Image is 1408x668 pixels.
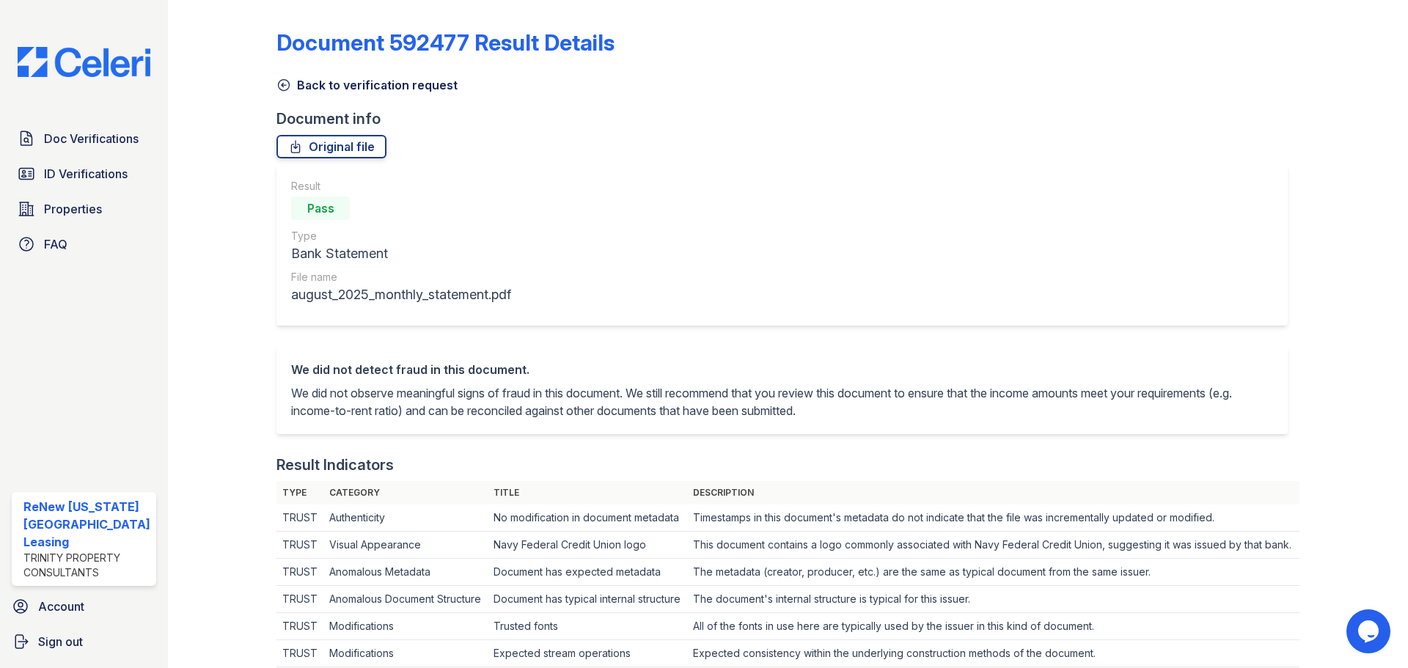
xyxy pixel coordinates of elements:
[488,532,687,559] td: Navy Federal Credit Union logo
[291,197,350,220] div: Pass
[323,481,488,504] th: Category
[12,159,156,188] a: ID Verifications
[323,532,488,559] td: Visual Appearance
[276,640,323,667] td: TRUST
[687,586,1299,613] td: The document's internal structure is typical for this issuer.
[6,627,162,656] a: Sign out
[488,481,687,504] th: Title
[291,270,511,285] div: File name
[323,613,488,640] td: Modifications
[323,504,488,532] td: Authenticity
[276,586,323,613] td: TRUST
[291,229,511,243] div: Type
[276,559,323,586] td: TRUST
[488,586,687,613] td: Document has typical internal structure
[687,481,1299,504] th: Description
[687,640,1299,667] td: Expected consistency within the underlying construction methods of the document.
[44,165,128,183] span: ID Verifications
[687,613,1299,640] td: All of the fonts in use here are typically used by the issuer in this kind of document.
[44,200,102,218] span: Properties
[276,29,615,56] a: Document 592477 Result Details
[323,586,488,613] td: Anomalous Document Structure
[291,361,1273,378] div: We did not detect fraud in this document.
[323,559,488,586] td: Anomalous Metadata
[291,384,1273,419] p: We did not observe meaningful signs of fraud in this document. We still recommend that you review...
[488,640,687,667] td: Expected stream operations
[276,76,458,94] a: Back to verification request
[488,504,687,532] td: No modification in document metadata
[687,532,1299,559] td: This document contains a logo commonly associated with Navy Federal Credit Union, suggesting it w...
[6,47,162,77] img: CE_Logo_Blue-a8612792a0a2168367f1c8372b55b34899dd931a85d93a1a3d3e32e68fde9ad4.png
[276,455,394,475] div: Result Indicators
[38,598,84,615] span: Account
[12,124,156,153] a: Doc Verifications
[323,640,488,667] td: Modifications
[6,592,162,621] a: Account
[276,481,323,504] th: Type
[12,194,156,224] a: Properties
[488,613,687,640] td: Trusted fonts
[276,135,386,158] a: Original file
[488,559,687,586] td: Document has expected metadata
[44,130,139,147] span: Doc Verifications
[276,109,1299,129] div: Document info
[687,504,1299,532] td: Timestamps in this document's metadata do not indicate that the file was incrementally updated or...
[687,559,1299,586] td: The metadata (creator, producer, etc.) are the same as typical document from the same issuer.
[1346,609,1393,653] iframe: chat widget
[44,235,67,253] span: FAQ
[276,504,323,532] td: TRUST
[23,498,150,551] div: ReNew [US_STATE][GEOGRAPHIC_DATA] Leasing
[38,633,83,650] span: Sign out
[291,285,511,305] div: august_2025_monthly_statement.pdf
[12,230,156,259] a: FAQ
[291,179,511,194] div: Result
[276,532,323,559] td: TRUST
[23,551,150,580] div: Trinity Property Consultants
[291,243,511,264] div: Bank Statement
[276,613,323,640] td: TRUST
